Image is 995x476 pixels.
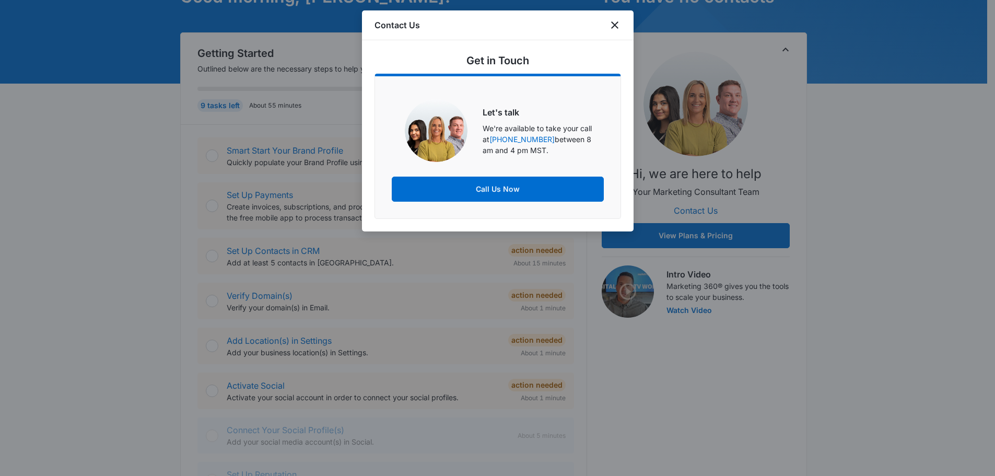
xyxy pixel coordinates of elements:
h1: Contact Us [374,19,420,31]
button: Call Us Now [392,177,604,202]
h6: Let's talk [483,106,603,119]
p: We're available to take your call at between 8 am and 4 pm MST. [483,123,603,156]
h5: Get in Touch [466,53,529,68]
button: close [608,19,621,31]
a: [PHONE_NUMBER] [489,135,555,144]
